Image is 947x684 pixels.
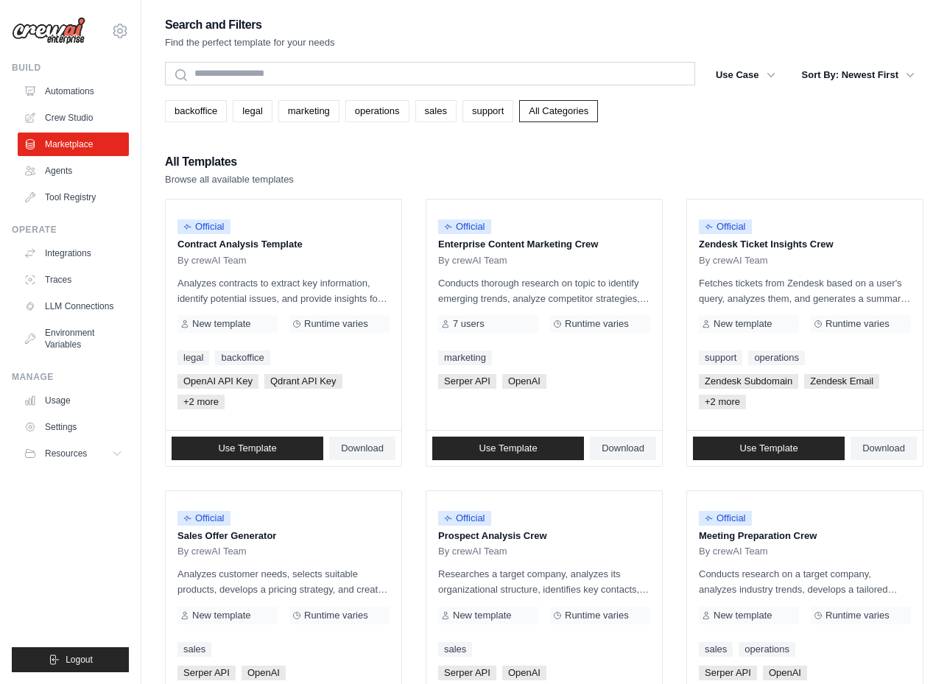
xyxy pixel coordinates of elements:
[699,350,742,365] a: support
[165,172,294,187] p: Browse all available templates
[45,448,87,459] span: Resources
[438,546,507,557] span: By crewAI Team
[18,106,129,130] a: Crew Studio
[329,437,395,460] a: Download
[66,654,93,666] span: Logout
[453,610,511,621] span: New template
[18,159,129,183] a: Agents
[165,152,294,172] h2: All Templates
[565,610,629,621] span: Runtime varies
[462,100,513,122] a: support
[699,546,768,557] span: By crewAI Team
[12,371,129,383] div: Manage
[602,443,644,454] span: Download
[177,219,230,234] span: Official
[278,100,339,122] a: marketing
[793,62,923,88] button: Sort By: Newest First
[18,321,129,356] a: Environment Variables
[18,295,129,318] a: LLM Connections
[699,255,768,267] span: By crewAI Team
[748,350,805,365] a: operations
[438,529,650,543] p: Prospect Analysis Crew
[177,642,211,657] a: sales
[699,395,746,409] span: +2 more
[699,511,752,526] span: Official
[18,389,129,412] a: Usage
[18,80,129,103] a: Automations
[18,241,129,265] a: Integrations
[233,100,272,122] a: legal
[177,374,258,389] span: OpenAI API Key
[438,566,650,597] p: Researches a target company, analyzes its organizational structure, identifies key contacts, and ...
[345,100,409,122] a: operations
[12,224,129,236] div: Operate
[177,511,230,526] span: Official
[519,100,598,122] a: All Categories
[18,268,129,292] a: Traces
[177,395,225,409] span: +2 more
[693,437,845,460] a: Use Template
[415,100,457,122] a: sales
[699,529,911,543] p: Meeting Preparation Crew
[699,566,911,597] p: Conducts research on a target company, analyzes industry trends, develops a tailored sales strate...
[304,318,368,330] span: Runtime varies
[177,255,247,267] span: By crewAI Team
[177,350,209,365] a: legal
[851,437,917,460] a: Download
[804,374,879,389] span: Zendesk Email
[590,437,656,460] a: Download
[341,443,384,454] span: Download
[825,610,890,621] span: Runtime varies
[172,437,323,460] a: Use Template
[438,275,650,306] p: Conducts thorough research on topic to identify emerging trends, analyze competitor strategies, a...
[699,374,798,389] span: Zendesk Subdomain
[502,374,546,389] span: OpenAI
[242,666,286,680] span: OpenAI
[565,318,629,330] span: Runtime varies
[432,437,584,460] a: Use Template
[453,318,485,330] span: 7 users
[438,511,491,526] span: Official
[862,443,905,454] span: Download
[264,374,342,389] span: Qdrant API Key
[699,666,757,680] span: Serper API
[438,219,491,234] span: Official
[177,237,390,252] p: Contract Analysis Template
[825,318,890,330] span: Runtime varies
[12,17,85,45] img: Logo
[699,642,733,657] a: sales
[177,566,390,597] p: Analyzes customer needs, selects suitable products, develops a pricing strategy, and creates a co...
[215,350,270,365] a: backoffice
[218,443,276,454] span: Use Template
[192,610,250,621] span: New template
[438,255,507,267] span: By crewAI Team
[18,442,129,465] button: Resources
[714,610,772,621] span: New template
[177,546,247,557] span: By crewAI Team
[165,35,335,50] p: Find the perfect template for your needs
[12,62,129,74] div: Build
[438,666,496,680] span: Serper API
[699,275,911,306] p: Fetches tickets from Zendesk based on a user's query, analyzes them, and generates a summary. Out...
[18,415,129,439] a: Settings
[165,15,335,35] h2: Search and Filters
[707,62,784,88] button: Use Case
[438,642,472,657] a: sales
[714,318,772,330] span: New template
[739,642,795,657] a: operations
[177,666,236,680] span: Serper API
[192,318,250,330] span: New template
[165,100,227,122] a: backoffice
[18,133,129,156] a: Marketplace
[438,374,496,389] span: Serper API
[438,237,650,252] p: Enterprise Content Marketing Crew
[177,529,390,543] p: Sales Offer Generator
[699,237,911,252] p: Zendesk Ticket Insights Crew
[699,219,752,234] span: Official
[18,186,129,209] a: Tool Registry
[479,443,537,454] span: Use Template
[177,275,390,306] p: Analyzes contracts to extract key information, identify potential issues, and provide insights fo...
[438,350,492,365] a: marketing
[763,666,807,680] span: OpenAI
[502,666,546,680] span: OpenAI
